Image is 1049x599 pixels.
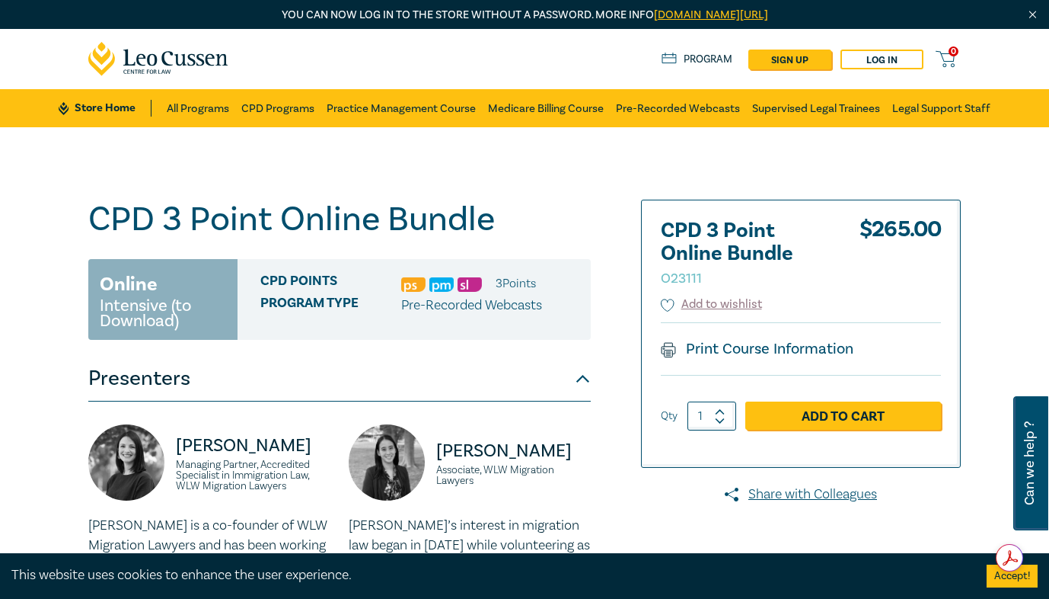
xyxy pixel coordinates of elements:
[662,51,732,68] a: Program
[241,89,314,127] a: CPD Programs
[327,89,476,127] a: Practice Management Course
[748,50,831,69] a: sign up
[892,89,990,127] a: Legal Support Staff
[167,89,229,127] a: All Programs
[616,89,740,127] a: Pre-Recorded Webcasts
[840,50,923,69] a: Log in
[949,46,958,56] span: 0
[752,89,880,127] a: Supervised Legal Trainees
[488,89,604,127] a: Medicare Billing Course
[59,100,151,117] a: Store Home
